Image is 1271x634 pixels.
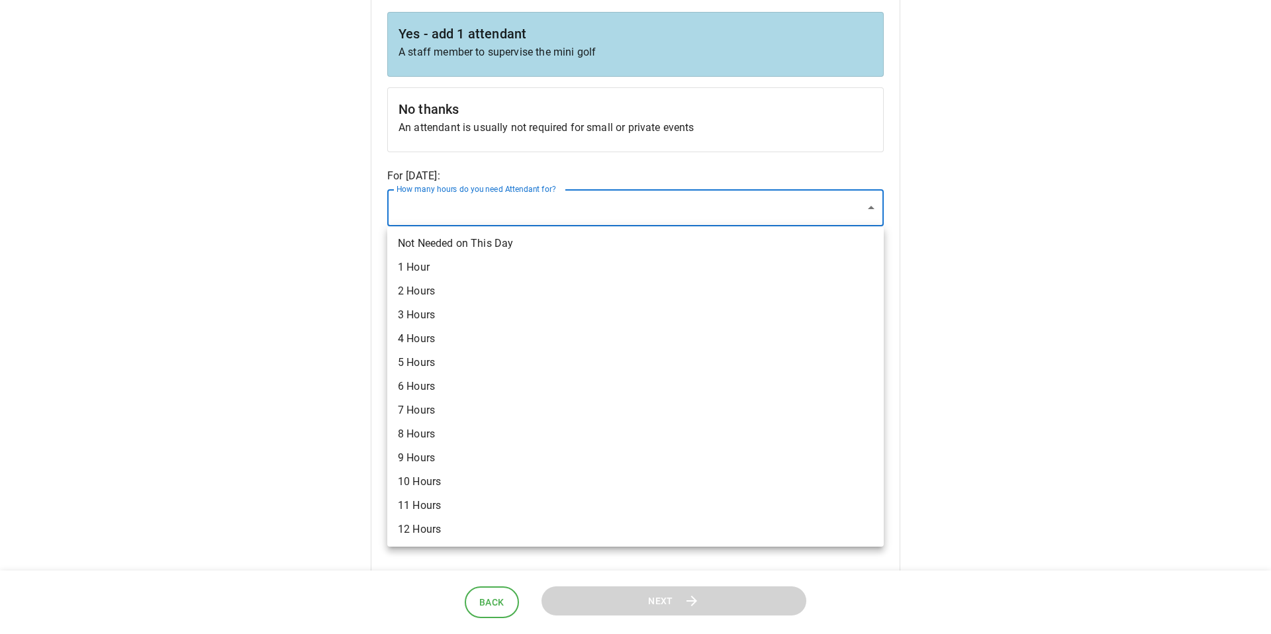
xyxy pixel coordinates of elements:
li: 9 Hours [387,446,884,470]
li: 6 Hours [387,375,884,398]
li: 11 Hours [387,494,884,518]
li: 10 Hours [387,470,884,494]
li: 8 Hours [387,422,884,446]
li: 12 Hours [387,518,884,541]
li: 4 Hours [387,327,884,351]
li: 7 Hours [387,398,884,422]
li: 2 Hours [387,279,884,303]
li: 5 Hours [387,351,884,375]
li: 1 Hour [387,255,884,279]
li: Not Needed on This Day [387,232,884,255]
li: 3 Hours [387,303,884,327]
